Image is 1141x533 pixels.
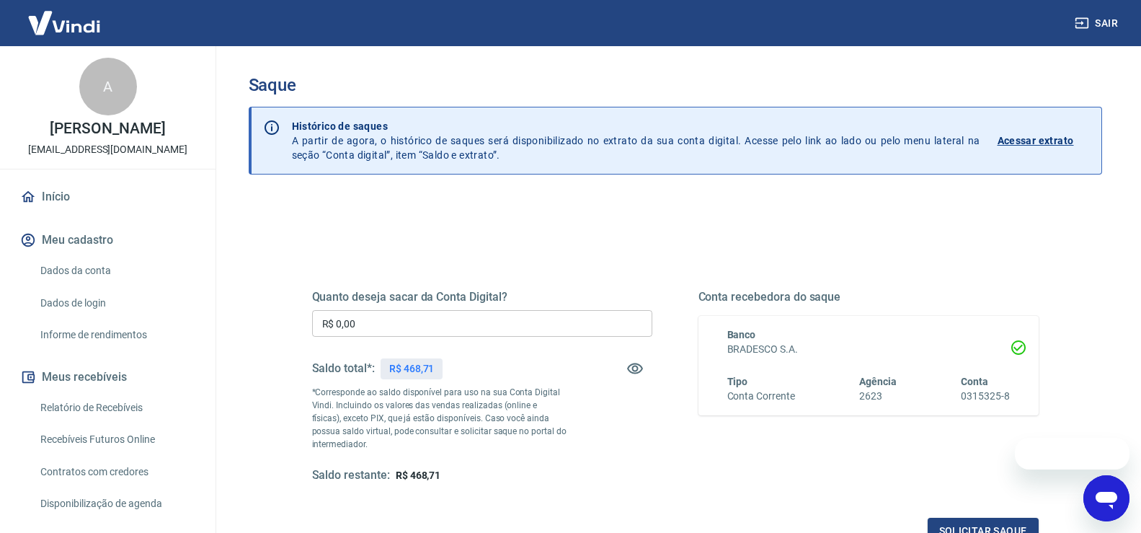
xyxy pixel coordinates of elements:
[17,361,198,393] button: Meus recebíveis
[35,457,198,487] a: Contratos com credores
[35,288,198,318] a: Dados de login
[292,119,980,133] p: Histórico de saques
[698,290,1039,304] h5: Conta recebedora do saque
[727,342,1010,357] h6: BRADESCO S.A.
[312,468,390,483] h5: Saldo restante:
[35,489,198,519] a: Disponibilização de agenda
[312,386,567,451] p: *Corresponde ao saldo disponível para uso na sua Conta Digital Vindi. Incluindo os valores das ve...
[1083,475,1129,521] iframe: Botão para abrir a janela de mensagens
[1072,10,1124,37] button: Sair
[50,121,165,136] p: [PERSON_NAME]
[727,389,795,404] h6: Conta Corrente
[312,290,652,304] h5: Quanto deseja sacar da Conta Digital?
[859,376,897,387] span: Agência
[727,329,756,340] span: Banco
[389,361,435,376] p: R$ 468,71
[961,376,988,387] span: Conta
[249,75,1102,95] h3: Saque
[35,393,198,423] a: Relatório de Recebíveis
[961,389,1010,404] h6: 0315325-8
[17,1,111,45] img: Vindi
[35,256,198,286] a: Dados da conta
[1015,438,1129,470] iframe: Mensagem da empresa
[28,142,187,157] p: [EMAIL_ADDRESS][DOMAIN_NAME]
[17,181,198,213] a: Início
[35,425,198,454] a: Recebíveis Futuros Online
[35,320,198,350] a: Informe de rendimentos
[17,224,198,256] button: Meu cadastro
[79,58,137,115] div: A
[998,119,1090,162] a: Acessar extrato
[312,361,375,376] h5: Saldo total*:
[859,389,897,404] h6: 2623
[292,119,980,162] p: A partir de agora, o histórico de saques será disponibilizado no extrato da sua conta digital. Ac...
[396,470,441,481] span: R$ 468,71
[998,133,1074,148] p: Acessar extrato
[727,376,748,387] span: Tipo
